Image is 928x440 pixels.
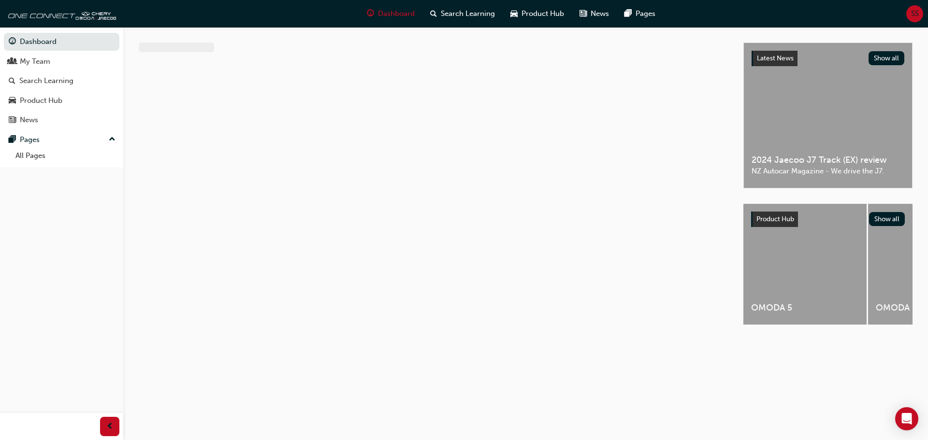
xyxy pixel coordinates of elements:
a: search-iconSearch Learning [422,4,503,24]
span: SS [911,8,919,19]
span: car-icon [510,8,518,20]
span: Dashboard [378,8,415,19]
span: news-icon [580,8,587,20]
span: search-icon [430,8,437,20]
div: News [20,114,38,126]
span: news-icon [9,116,16,125]
span: pages-icon [9,136,16,144]
button: Pages [4,131,119,149]
span: Search Learning [441,8,495,19]
span: 2024 Jaecoo J7 Track (EX) review [752,155,904,166]
a: pages-iconPages [617,4,663,24]
span: Product Hub [522,8,564,19]
a: Dashboard [4,33,119,51]
div: My Team [20,56,50,67]
div: Open Intercom Messenger [895,407,918,430]
span: up-icon [109,133,116,146]
a: All Pages [12,148,119,163]
span: News [591,8,609,19]
div: Search Learning [19,75,73,86]
span: NZ Autocar Magazine - We drive the J7. [752,166,904,177]
span: people-icon [9,57,16,66]
button: Show all [869,51,905,65]
a: guage-iconDashboard [359,4,422,24]
span: guage-icon [367,8,374,20]
a: My Team [4,53,119,71]
a: car-iconProduct Hub [503,4,572,24]
a: Latest NewsShow all [752,51,904,66]
span: guage-icon [9,38,16,46]
span: Latest News [757,54,794,62]
button: SS [906,5,923,22]
a: Latest NewsShow all2024 Jaecoo J7 Track (EX) reviewNZ Autocar Magazine - We drive the J7. [743,43,913,188]
span: Pages [636,8,655,19]
span: Product Hub [756,215,794,223]
a: Product HubShow all [751,212,905,227]
img: oneconnect [5,4,116,23]
span: OMODA 5 [751,302,859,313]
a: News [4,111,119,129]
span: pages-icon [624,8,632,20]
button: Show all [869,212,905,226]
a: OMODA 5 [743,204,867,325]
a: news-iconNews [572,4,617,24]
a: Search Learning [4,72,119,90]
div: Pages [20,134,40,145]
span: prev-icon [106,421,114,433]
div: Product Hub [20,95,62,106]
button: DashboardMy TeamSearch LearningProduct HubNews [4,31,119,131]
span: car-icon [9,97,16,105]
a: Product Hub [4,92,119,110]
span: search-icon [9,77,15,85]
